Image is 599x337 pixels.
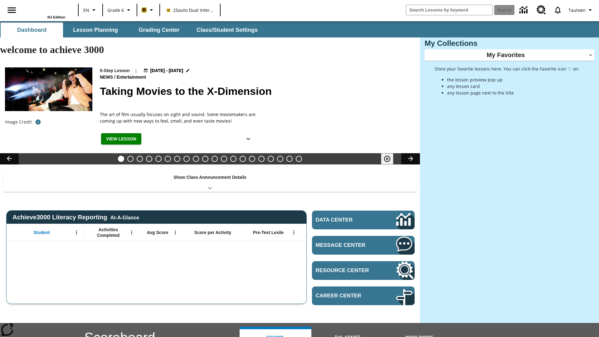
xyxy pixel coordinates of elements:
[447,76,579,83] li: the lesson preview pop up
[5,67,92,111] img: Panel in front of the seats sprays water mist to the happy audience at a 4DX-equipped theater.
[142,67,192,74] button: Aug 18 - Aug 24 Choose Dates
[100,74,114,81] span: News
[435,66,579,72] p: Store your favorite lessons here. You can click the Favorite icon ♡ on:
[155,156,162,162] button: Slide 5 Test lesson 3/27 en
[34,230,50,235] span: Student
[127,228,136,237] button: Open Menu
[105,4,135,16] button: Grade: Grade 6, Select a grade
[139,4,158,16] button: Boost Class color is peach. Change class color
[2,1,21,19] button: Open side menu
[100,83,412,99] h2: Taking Movies to the X-Dimension
[165,156,171,162] button: Slide 6 Do You Want Fries With That?
[312,286,415,305] a: Career Center
[146,156,152,162] button: Slide 4 Open Syllables Lesson 3
[268,156,274,162] button: Slide 17 Hooray for Constitution Day!
[212,156,218,162] button: Slide 11 Fashion Forward in Ancient Rome
[135,67,137,74] span: |
[117,74,147,81] span: Entertainment
[3,170,417,192] div: Show Class Announcement Details
[127,156,134,162] button: Slide 2 Silent E Syllables
[194,230,231,235] span: Score per Activity
[277,156,283,162] button: Slide 18 Remembering Justice O'Connor
[230,156,236,162] button: Slide 13 Mixed Practice: Citing Evidence
[118,156,124,162] button: Slide 1 Taking Movies to the X-Dimension
[64,22,127,37] button: Lesson Planning
[242,133,255,145] button: Show Details
[316,217,375,223] span: Data Center
[100,111,256,124] p: The art of film usually focuses on sight and sound. Some moviemakers are coming up with new ways ...
[107,7,124,13] span: Grade 6
[25,2,65,19] div: Home
[253,230,284,235] span: Pre-Test Lexile
[425,49,594,61] div: My Favorites
[249,156,255,162] button: Slide 15 Career Lesson
[193,156,199,162] button: Slide 9 Solar Power to the People
[110,214,139,221] div: At-A-Glance
[316,242,377,248] span: Message Center
[258,156,265,162] button: Slide 16 Cooking Up Native Traditions
[516,2,533,19] a: Data Center
[312,261,415,280] a: Resource Center, Will open in new tab
[425,39,594,48] h3: My Collections
[88,227,129,238] span: Activities Completed
[5,119,32,125] p: Image Credit
[150,67,183,74] span: [DATE] - [DATE]
[316,293,377,299] span: Career Center
[47,15,65,19] span: NJ Edition
[171,228,180,237] button: Open Menu
[100,67,130,74] p: 5-Step Lesson
[312,211,415,229] a: Data Center
[83,7,89,13] span: EN
[221,156,227,162] button: Slide 12 The Invasion of the Free CD
[183,156,190,162] button: Slide 8 The Last Homesteaders
[80,4,100,16] button: Language: EN, Select a language
[533,2,550,18] a: Resource Center, Will open in new tab
[12,214,139,221] span: Achieve3000 Literacy Reporting
[147,230,168,235] span: Avg Score
[381,153,393,164] button: Pause
[174,156,180,162] button: Slide 7 Cars of the Future?
[550,2,566,18] a: Notifications
[401,153,420,164] button: Lesson carousel, Next
[72,228,81,237] button: Open Menu
[202,156,208,162] button: Slide 10 Attack of the Terrifying Tomatoes
[381,153,400,164] div: Pause
[316,267,377,274] span: Resource Center
[128,22,190,37] button: Grading Center
[286,156,293,162] button: Slide 19 Point of View
[240,156,246,162] button: Slide 14 Pre-release lesson
[143,6,146,14] span: B
[289,228,299,237] button: Open Menu
[25,3,65,15] a: Home
[447,90,579,96] li: any lesson page next to the title
[406,5,492,15] input: search field
[447,83,579,90] li: any lesson card
[566,4,597,16] button: Profile/Settings
[568,7,586,13] span: Tautoen
[1,22,63,37] button: Dashboard
[101,133,141,145] button: View Lesson
[32,116,44,128] button: Photo credit: Photo by The Asahi Shimbun via Getty Images
[296,156,302,162] button: Slide 20 The Constitution's Balancing Act
[167,7,213,13] span: 25auto Dual International
[192,22,263,37] button: Class/Student Settings
[312,236,415,255] a: Message Center
[114,75,115,80] span: /
[173,174,246,181] p: Show Class Announcement Details
[137,156,143,162] button: Slide 3 Where Do House Cats Come From?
